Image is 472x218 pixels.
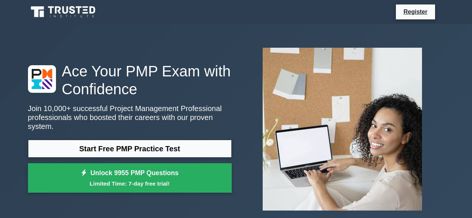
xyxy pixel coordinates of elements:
[28,140,232,158] a: Start Free PMP Practice Test
[399,7,432,16] a: Register
[28,62,232,98] h1: Ace Your PMP Exam with Confidence
[28,163,232,193] a: Unlock 9955 PMP QuestionsLimited Time: 7-day free trial!
[37,179,222,188] small: Limited Time: 7-day free trial!
[28,104,232,131] p: Join 10,000+ successful Project Management Professional professionals who boosted their careers w...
